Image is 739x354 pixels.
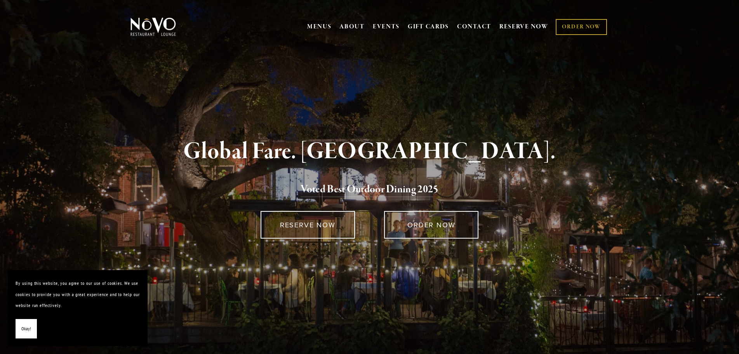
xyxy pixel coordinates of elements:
a: CONTACT [457,19,491,34]
a: MENUS [307,23,332,31]
a: Voted Best Outdoor Dining 202 [301,183,433,197]
a: EVENTS [373,23,400,31]
button: Okay! [16,319,37,339]
span: Okay! [21,323,31,335]
a: GIFT CARDS [408,19,449,34]
img: Novo Restaurant &amp; Lounge [129,17,177,37]
h2: 5 [143,181,596,198]
a: ORDER NOW [556,19,607,35]
a: ORDER NOW [384,211,478,239]
section: Cookie banner [8,270,148,346]
p: By using this website, you agree to our use of cookies. We use cookies to provide you with a grea... [16,278,140,311]
a: RESERVE NOW [499,19,548,34]
strong: Global Fare. [GEOGRAPHIC_DATA]. [183,137,556,166]
a: ABOUT [339,23,365,31]
a: RESERVE NOW [261,211,355,239]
